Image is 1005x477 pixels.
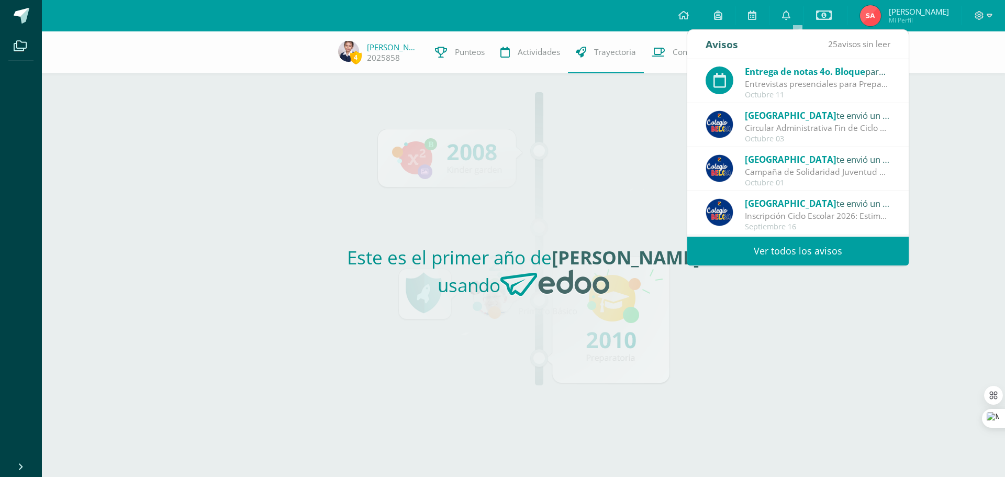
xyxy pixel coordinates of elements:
img: 8ed3e2189691b11abf00da9c3ed1be70.png [860,5,881,26]
div: te envió un aviso [745,152,890,166]
a: Punteos [427,31,493,73]
div: Entrevistas presenciales para Preparatoria. [745,78,890,90]
span: Punteos [455,47,485,58]
a: 2025858 [367,52,400,63]
div: Campaña de Solidaridad Juventud Misionera 2025.: Queridas familias: Deseándoles bienestar en cada... [745,166,890,178]
span: Contactos [673,47,709,58]
img: 919ad801bb7643f6f997765cf4083301.png [706,154,733,182]
span: [GEOGRAPHIC_DATA] [745,109,836,121]
a: Ver todos los avisos [687,237,909,265]
img: Edoo [500,270,609,297]
img: 919ad801bb7643f6f997765cf4083301.png [706,110,733,138]
div: Octubre 01 [745,179,890,187]
span: 4 [350,51,362,64]
a: [PERSON_NAME] [367,42,419,52]
img: af1f33318429233a750e21d8fc88949e.png [338,41,359,62]
img: 919ad801bb7643f6f997765cf4083301.png [706,198,733,226]
div: te envió un aviso [745,108,890,122]
div: Septiembre 16 [745,223,890,231]
div: Octubre 11 [745,91,890,99]
span: [PERSON_NAME] [889,6,949,17]
span: Entrega de notas 4o. Bloque [745,65,865,77]
div: para el día [745,64,890,78]
h2: Este es el primer año de usando [287,245,761,305]
a: Trayectoria [568,31,644,73]
div: Avisos [706,30,738,59]
div: Inscripción Ciclo Escolar 2026: Estimados padres y madres de familia: Les saludamos deseándoles b... [745,210,890,222]
div: Circular Administrativa Fin de Ciclo 2025: Estimados padres de familia: Esperamos que Jesús, Marí... [745,122,890,134]
span: Trayectoria [594,47,636,58]
div: Octubre 03 [745,135,890,143]
span: 25 [828,38,837,50]
span: [GEOGRAPHIC_DATA] [745,197,836,209]
span: avisos sin leer [828,38,890,50]
div: te envió un aviso [745,196,890,210]
span: [GEOGRAPHIC_DATA] [745,153,836,165]
span: Mi Perfil [889,16,949,25]
span: Actividades [518,47,560,58]
a: Contactos [644,31,717,73]
a: Actividades [493,31,568,73]
strong: [PERSON_NAME] [552,245,700,270]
